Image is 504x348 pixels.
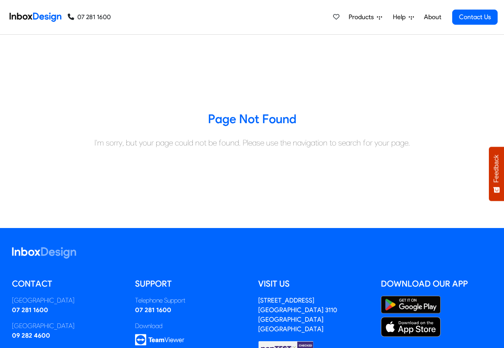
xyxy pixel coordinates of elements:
[12,321,123,331] div: [GEOGRAPHIC_DATA]
[12,278,123,290] h5: Contact
[345,9,385,25] a: Products
[135,278,246,290] h5: Support
[12,306,48,314] a: 07 281 1600
[422,9,443,25] a: About
[68,12,111,22] a: 07 281 1600
[135,306,171,314] a: 07 281 1600
[390,9,417,25] a: Help
[393,12,409,22] span: Help
[493,155,500,183] span: Feedback
[12,332,50,339] a: 09 282 4600
[452,10,498,25] a: Contact Us
[6,111,498,127] h3: Page Not Found
[135,321,246,331] div: Download
[6,137,498,149] div: I'm sorry, but your page could not be found. Please use the navigation to search for your page.
[258,297,337,333] address: [STREET_ADDRESS] [GEOGRAPHIC_DATA] 3110 [GEOGRAPHIC_DATA] [GEOGRAPHIC_DATA]
[258,278,369,290] h5: Visit us
[12,247,76,259] img: logo_inboxdesign_white.svg
[381,278,492,290] h5: Download our App
[381,317,441,337] img: Apple App Store
[258,297,337,333] a: [STREET_ADDRESS][GEOGRAPHIC_DATA] 3110[GEOGRAPHIC_DATA][GEOGRAPHIC_DATA]
[349,12,377,22] span: Products
[135,334,184,346] img: logo_teamviewer.svg
[12,296,123,305] div: [GEOGRAPHIC_DATA]
[489,147,504,201] button: Feedback - Show survey
[381,296,441,314] img: Google Play Store
[135,296,246,305] div: Telephone Support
